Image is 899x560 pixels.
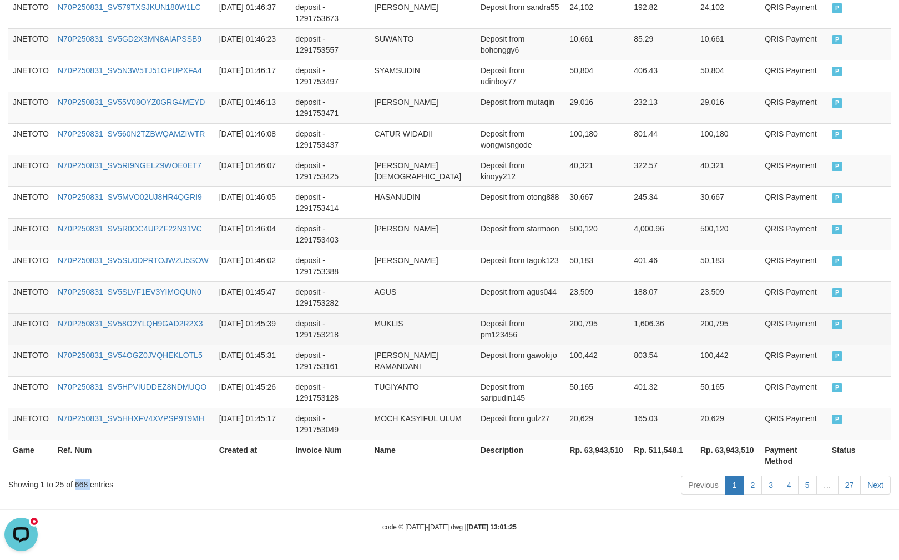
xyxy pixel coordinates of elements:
a: N70P250831_SV5SU0DPRTOJWZU5SOW [58,256,209,265]
td: JNETOTO [8,345,53,376]
a: … [816,476,839,495]
td: JNETOTO [8,92,53,123]
a: N70P250831_SV5N3W5TJ51OPUPXFA4 [58,66,202,75]
td: QRIS Payment [760,250,827,281]
td: QRIS Payment [760,313,827,345]
a: N70P250831_SV54OGZ0JVQHEKLOTL5 [58,351,203,360]
td: deposit - 1291753557 [291,28,370,60]
td: JNETOTO [8,376,53,408]
td: 50,165 [565,376,629,408]
a: 27 [838,476,861,495]
a: N70P250831_SV5HPVIUDDEZ8NDMUQO [58,382,206,391]
td: 100,180 [696,123,760,155]
td: 50,804 [565,60,629,92]
td: 20,629 [565,408,629,440]
td: deposit - 1291753471 [291,92,370,123]
th: Rp. 63,943,510 [696,440,760,471]
td: MOCH KASYIFUL ULUM [370,408,476,440]
td: 29,016 [696,92,760,123]
td: deposit - 1291753218 [291,313,370,345]
a: 4 [780,476,799,495]
th: Created at [215,440,291,471]
td: JNETOTO [8,28,53,60]
td: [PERSON_NAME][DEMOGRAPHIC_DATA] [370,155,476,186]
td: 10,661 [565,28,629,60]
td: MUKLIS [370,313,476,345]
td: JNETOTO [8,123,53,155]
td: Deposit from pm123456 [476,313,565,345]
td: QRIS Payment [760,92,827,123]
td: [DATE] 01:46:02 [215,250,291,281]
button: Open LiveChat chat widget [4,4,38,38]
td: [DATE] 01:46:07 [215,155,291,186]
td: deposit - 1291753388 [291,250,370,281]
a: Next [860,476,891,495]
td: 30,667 [696,186,760,218]
td: JNETOTO [8,186,53,218]
th: Description [476,440,565,471]
td: 30,667 [565,186,629,218]
td: JNETOTO [8,313,53,345]
span: PAID [832,288,843,297]
td: [PERSON_NAME] [370,92,476,123]
span: PAID [832,415,843,424]
a: 2 [743,476,762,495]
td: 20,629 [696,408,760,440]
td: 100,442 [696,345,760,376]
td: [DATE] 01:45:17 [215,408,291,440]
a: N70P250831_SV5R0OC4UPZF22N31VC [58,224,202,233]
th: Invoice Num [291,440,370,471]
span: PAID [832,320,843,329]
td: 165.03 [629,408,696,440]
div: new message indicator [29,3,39,13]
td: Deposit from wongwisngode [476,123,565,155]
td: Deposit from tagok123 [476,250,565,281]
td: 322.57 [629,155,696,186]
td: JNETOTO [8,60,53,92]
td: deposit - 1291753049 [291,408,370,440]
a: Previous [681,476,725,495]
td: [DATE] 01:45:31 [215,345,291,376]
th: Ref. Num [53,440,215,471]
td: [DATE] 01:45:26 [215,376,291,408]
td: JNETOTO [8,218,53,250]
td: JNETOTO [8,281,53,313]
td: [DATE] 01:45:47 [215,281,291,313]
td: [DATE] 01:46:17 [215,60,291,92]
td: 100,180 [565,123,629,155]
td: 10,661 [696,28,760,60]
td: [DATE] 01:46:23 [215,28,291,60]
td: Deposit from udinboy77 [476,60,565,92]
td: [DATE] 01:46:08 [215,123,291,155]
td: HASANUDIN [370,186,476,218]
td: QRIS Payment [760,186,827,218]
a: N70P250831_SV560N2TZBWQAMZIWTR [58,129,205,138]
td: [DATE] 01:45:39 [215,313,291,345]
td: 200,795 [696,313,760,345]
td: 232.13 [629,92,696,123]
td: TUGIYANTO [370,376,476,408]
td: Deposit from saripudin145 [476,376,565,408]
span: PAID [832,193,843,203]
th: Game [8,440,53,471]
a: 5 [798,476,817,495]
a: N70P250831_SV5SLVF1EV3YIMOQUN0 [58,287,201,296]
span: PAID [832,162,843,171]
td: [DATE] 01:46:05 [215,186,291,218]
th: Name [370,440,476,471]
span: PAID [832,98,843,108]
td: 401.46 [629,250,696,281]
td: 188.07 [629,281,696,313]
a: 3 [761,476,780,495]
td: Deposit from bohonggy6 [476,28,565,60]
th: Payment Method [760,440,827,471]
span: PAID [832,35,843,44]
td: Deposit from mutaqin [476,92,565,123]
td: [PERSON_NAME] [370,218,476,250]
td: QRIS Payment [760,281,827,313]
td: 40,321 [696,155,760,186]
td: 50,183 [565,250,629,281]
td: QRIS Payment [760,408,827,440]
td: 500,120 [565,218,629,250]
td: [DATE] 01:46:04 [215,218,291,250]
